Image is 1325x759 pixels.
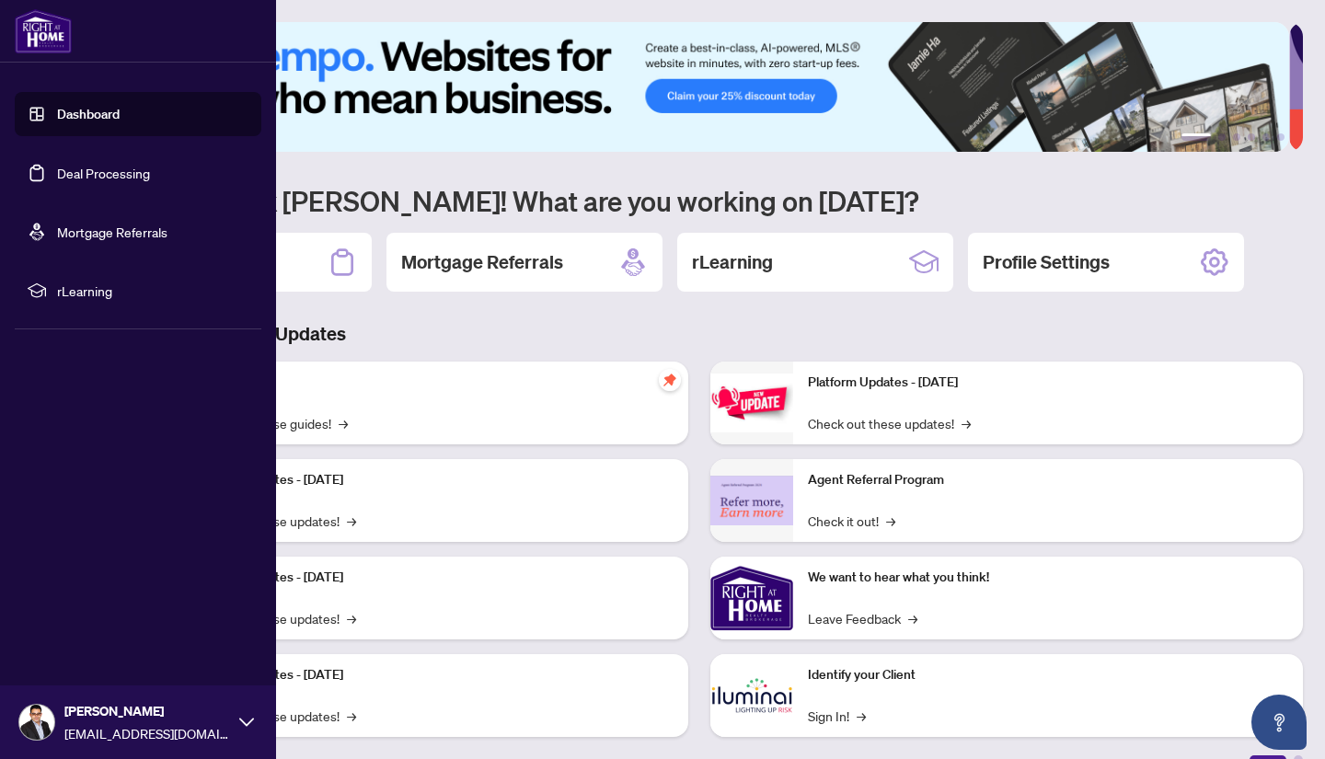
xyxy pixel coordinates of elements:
[96,22,1289,152] img: Slide 0
[15,9,72,53] img: logo
[710,557,793,639] img: We want to hear what you think!
[808,665,1288,685] p: Identify your Client
[339,413,348,433] span: →
[57,106,120,122] a: Dashboard
[659,369,681,391] span: pushpin
[983,249,1110,275] h2: Profile Settings
[347,511,356,531] span: →
[1218,133,1226,141] button: 2
[808,413,971,433] a: Check out these updates!→
[1251,695,1307,750] button: Open asap
[57,281,248,301] span: rLearning
[710,654,793,737] img: Identify your Client
[193,665,674,685] p: Platform Updates - [DATE]
[401,249,563,275] h2: Mortgage Referrals
[692,249,773,275] h2: rLearning
[808,608,917,628] a: Leave Feedback→
[1262,133,1270,141] button: 5
[193,373,674,393] p: Self-Help
[857,706,866,726] span: →
[1248,133,1255,141] button: 4
[886,511,895,531] span: →
[57,165,150,181] a: Deal Processing
[808,706,866,726] a: Sign In!→
[962,413,971,433] span: →
[96,183,1303,218] h1: Welcome back [PERSON_NAME]! What are you working on [DATE]?
[57,224,167,240] a: Mortgage Referrals
[1277,133,1285,141] button: 6
[64,701,230,721] span: [PERSON_NAME]
[1233,133,1240,141] button: 3
[19,705,54,740] img: Profile Icon
[808,568,1288,588] p: We want to hear what you think!
[808,511,895,531] a: Check it out!→
[347,706,356,726] span: →
[808,373,1288,393] p: Platform Updates - [DATE]
[347,608,356,628] span: →
[96,321,1303,347] h3: Brokerage & Industry Updates
[1181,133,1211,141] button: 1
[710,476,793,526] img: Agent Referral Program
[808,470,1288,490] p: Agent Referral Program
[64,723,230,743] span: [EMAIL_ADDRESS][DOMAIN_NAME]
[908,608,917,628] span: →
[193,568,674,588] p: Platform Updates - [DATE]
[193,470,674,490] p: Platform Updates - [DATE]
[710,374,793,431] img: Platform Updates - June 23, 2025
